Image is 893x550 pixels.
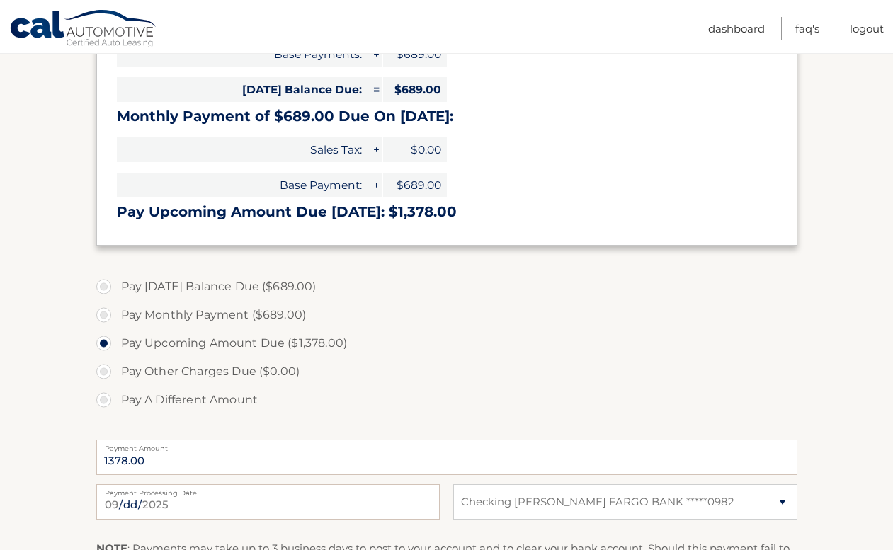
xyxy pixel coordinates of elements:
[117,173,368,197] span: Base Payment:
[117,77,368,102] span: [DATE] Balance Due:
[96,357,797,386] label: Pay Other Charges Due ($0.00)
[795,17,819,40] a: FAQ's
[96,484,440,520] input: Payment Date
[96,386,797,414] label: Pay A Different Amount
[117,42,368,67] span: Base Payments:
[96,301,797,329] label: Pay Monthly Payment ($689.00)
[708,17,765,40] a: Dashboard
[117,108,777,125] h3: Monthly Payment of $689.00 Due On [DATE]:
[368,77,382,102] span: =
[368,173,382,197] span: +
[368,137,382,162] span: +
[383,42,447,67] span: $689.00
[96,329,797,357] label: Pay Upcoming Amount Due ($1,378.00)
[96,484,440,495] label: Payment Processing Date
[383,173,447,197] span: $689.00
[117,137,368,162] span: Sales Tax:
[9,9,158,50] a: Cal Automotive
[96,440,797,451] label: Payment Amount
[368,42,382,67] span: +
[383,137,447,162] span: $0.00
[96,440,797,475] input: Payment Amount
[383,77,447,102] span: $689.00
[850,17,884,40] a: Logout
[96,273,797,301] label: Pay [DATE] Balance Due ($689.00)
[117,203,777,221] h3: Pay Upcoming Amount Due [DATE]: $1,378.00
